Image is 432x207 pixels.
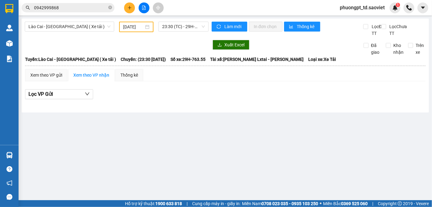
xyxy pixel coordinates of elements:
[242,200,318,207] span: Miền Nam
[6,152,13,158] img: warehouse-icon
[162,22,205,31] span: 23:30 (TC) - 29H-763.55
[120,72,138,78] div: Thống kê
[127,6,132,10] span: plus
[171,56,205,63] span: Số xe: 29H-763.55
[224,41,244,48] span: Xuất Excel
[369,23,385,37] span: Lọc Đã TT
[153,2,164,13] button: aim
[369,42,382,56] span: Đã giao
[6,40,13,47] img: warehouse-icon
[249,22,283,32] button: In đơn chọn
[398,201,402,206] span: copyright
[397,3,399,7] span: 1
[123,23,144,30] input: 22/11/2022
[26,6,30,10] span: search
[28,90,53,98] span: Lọc VP Gửi
[124,2,135,13] button: plus
[142,6,146,10] span: file-add
[6,166,12,172] span: question-circle
[5,4,13,13] img: logo-vxr
[224,23,242,30] span: Làm mới
[387,23,408,37] span: Lọc Chưa TT
[335,4,390,11] span: phuongpt_td.saoviet
[108,5,112,11] span: close-circle
[284,22,320,32] button: bar-chartThống kê
[25,89,93,99] button: Lọc VP Gửi
[85,91,90,96] span: down
[289,24,294,29] span: bar-chart
[73,72,109,78] div: Xem theo VP nhận
[218,43,222,48] span: download
[121,56,166,63] span: Chuyến: (23:30 [DATE])
[297,23,315,30] span: Thống kê
[108,6,112,9] span: close-circle
[420,5,426,11] span: caret-down
[34,4,107,11] input: Tìm tên, số ĐT hoặc mã đơn
[308,56,336,63] span: Loại xe: Xe Tải
[6,180,12,186] span: notification
[30,72,62,78] div: Xem theo VP gửi
[25,57,116,62] b: Tuyến: Lào Cai - [GEOGRAPHIC_DATA] ( Xe tải )
[406,5,412,11] img: phone-icon
[156,6,160,10] span: aim
[217,24,222,29] span: sync
[187,200,188,207] span: |
[139,2,149,13] button: file-add
[417,2,428,13] button: caret-down
[6,25,13,31] img: warehouse-icon
[125,200,182,207] span: Hỗ trợ kỹ thuật:
[212,22,247,32] button: syncLàm mới
[323,200,368,207] span: Miền Bắc
[396,3,400,7] sup: 1
[413,42,426,56] span: Trên xe
[261,201,318,206] strong: 0708 023 035 - 0935 103 250
[6,194,12,200] span: message
[210,56,304,63] span: Tài xế: [PERSON_NAME] Lxtai - [PERSON_NAME]
[341,201,368,206] strong: 0369 525 060
[28,22,110,31] span: Lào Cai - Hà Nội ( Xe tải )
[320,202,322,205] span: ⚪️
[192,200,240,207] span: Cung cấp máy in - giấy in:
[372,200,373,207] span: |
[213,40,249,50] button: downloadXuất Excel
[155,201,182,206] strong: 1900 633 818
[6,56,13,62] img: solution-icon
[391,42,406,56] span: Kho nhận
[392,5,398,11] img: icon-new-feature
